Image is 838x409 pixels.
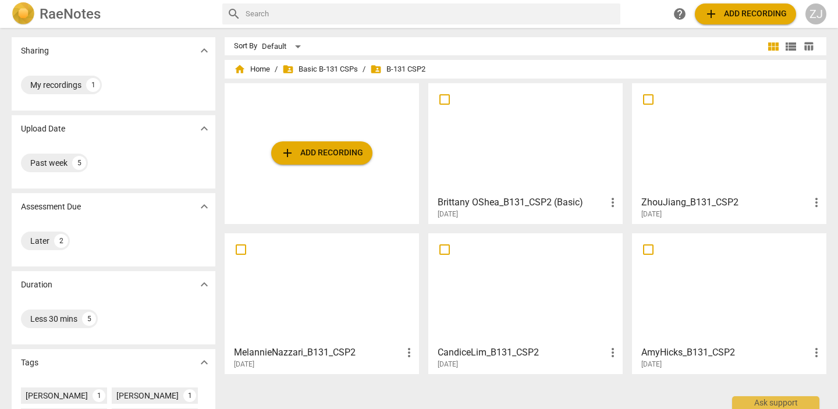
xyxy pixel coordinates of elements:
[704,7,787,21] span: Add recording
[196,42,213,59] button: Show more
[197,355,211,369] span: expand_more
[234,63,246,75] span: home
[30,157,68,169] div: Past week
[438,346,606,360] h3: CandiceLim_B131_CSP2
[234,346,402,360] h3: MelannieNazzari_B131_CSP2
[641,195,809,209] h3: ZhouJiang_B131_CSP2
[21,357,38,369] p: Tags
[803,41,814,52] span: table_chart
[196,198,213,215] button: Show more
[271,141,372,165] button: Upload
[438,209,458,219] span: [DATE]
[732,396,819,409] div: Ask support
[262,37,305,56] div: Default
[641,346,809,360] h3: AmyHicks_B131_CSP2
[606,195,620,209] span: more_vert
[234,63,270,75] span: Home
[197,44,211,58] span: expand_more
[282,63,358,75] span: Basic B-131 CSPs
[30,79,81,91] div: My recordings
[402,346,416,360] span: more_vert
[26,390,88,401] div: [PERSON_NAME]
[432,237,619,369] a: CandiceLim_B131_CSP2[DATE]
[196,354,213,371] button: Show more
[196,276,213,293] button: Show more
[86,78,100,92] div: 1
[800,38,817,55] button: Table view
[197,200,211,214] span: expand_more
[282,63,294,75] span: folder_shared
[12,2,213,26] a: LogoRaeNotes
[196,120,213,137] button: Show more
[704,7,718,21] span: add
[82,312,96,326] div: 5
[606,346,620,360] span: more_vert
[30,235,49,247] div: Later
[363,65,365,74] span: /
[636,87,822,219] a: ZhouJiang_B131_CSP2[DATE]
[370,63,382,75] span: folder_shared
[229,237,415,369] a: MelannieNazzari_B131_CSP2[DATE]
[669,3,690,24] a: Help
[636,237,822,369] a: AmyHicks_B131_CSP2[DATE]
[234,360,254,369] span: [DATE]
[93,389,105,402] div: 1
[784,40,798,54] span: view_list
[183,389,196,402] div: 1
[197,122,211,136] span: expand_more
[72,156,86,170] div: 5
[782,38,800,55] button: List view
[21,45,49,57] p: Sharing
[40,6,101,22] h2: RaeNotes
[805,3,826,24] button: ZJ
[246,5,616,23] input: Search
[12,2,35,26] img: Logo
[432,87,619,219] a: Brittany OShea_B131_CSP2 (Basic)[DATE]
[21,279,52,291] p: Duration
[438,360,458,369] span: [DATE]
[227,7,241,21] span: search
[765,38,782,55] button: Tile view
[641,360,662,369] span: [DATE]
[695,3,796,24] button: Upload
[280,146,363,160] span: Add recording
[21,201,81,213] p: Assessment Due
[197,278,211,291] span: expand_more
[641,209,662,219] span: [DATE]
[280,146,294,160] span: add
[54,234,68,248] div: 2
[809,195,823,209] span: more_vert
[438,195,606,209] h3: Brittany OShea_B131_CSP2 (Basic)
[809,346,823,360] span: more_vert
[370,63,425,75] span: B-131 CSP2
[673,7,687,21] span: help
[234,42,257,51] div: Sort By
[21,123,65,135] p: Upload Date
[116,390,179,401] div: [PERSON_NAME]
[766,40,780,54] span: view_module
[30,313,77,325] div: Less 30 mins
[275,65,278,74] span: /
